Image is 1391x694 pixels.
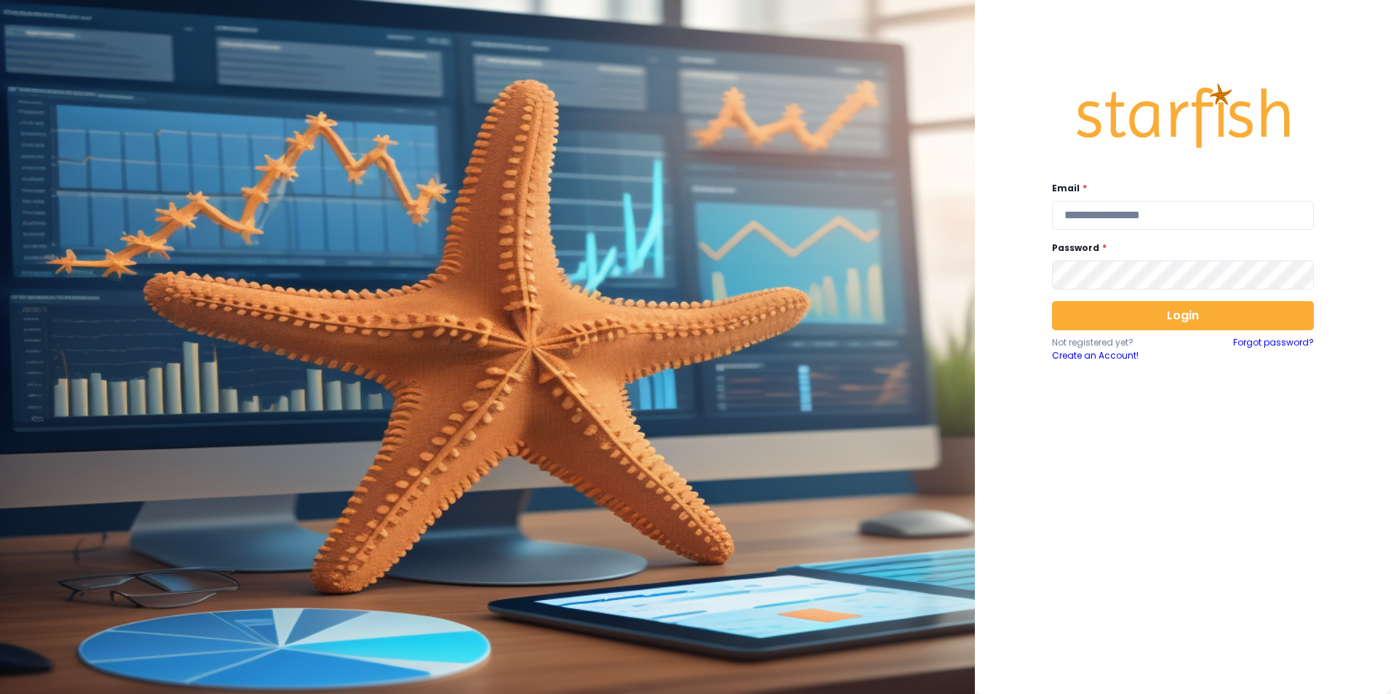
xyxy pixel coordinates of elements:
[1052,349,1183,362] a: Create an Account!
[1052,242,1305,255] label: Password
[1074,70,1292,161] img: Logo.42cb71d561138c82c4ab.png
[1233,336,1314,362] a: Forgot password?
[1052,301,1314,330] button: Login
[1052,182,1305,195] label: Email
[1052,336,1183,349] p: Not registered yet?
